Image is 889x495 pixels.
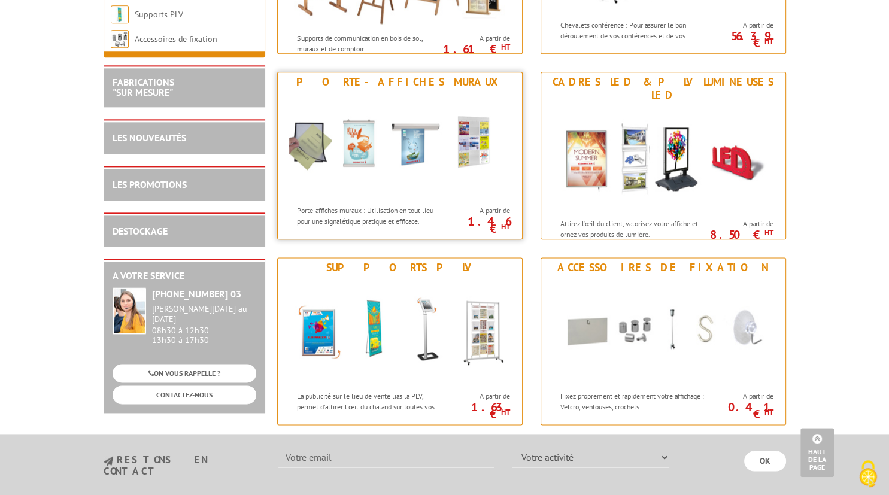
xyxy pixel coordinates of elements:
a: CONTACTEZ-NOUS [113,385,256,404]
h2: A votre service [113,271,256,281]
p: Attirez l’œil du client, valorisez votre affiche et ornez vos produits de lumière. [560,218,709,239]
a: Accessoires de fixation Accessoires de fixation Fixez proprement et rapidement votre affichage : ... [541,257,786,425]
span: A partir de [712,391,773,401]
img: Accessoires de fixation [553,277,774,385]
span: A partir de [448,206,509,215]
p: 0.41 € [706,403,773,418]
sup: HT [500,407,509,417]
a: Haut de la page [800,428,834,477]
span: A partir de [448,391,509,401]
p: Fixez proprement et rapidement votre affichage : Velcro, ventouses, crochets... [560,391,709,411]
a: Porte-affiches muraux Porte-affiches muraux Porte-affiches muraux : Utilisation en tout lieu pour... [277,72,523,239]
span: A partir de [712,219,773,229]
p: 56.39 € [706,32,773,47]
img: Supports PLV [289,277,511,385]
sup: HT [764,407,773,417]
div: 08h30 à 12h30 13h30 à 17h30 [152,304,256,345]
sup: HT [764,36,773,46]
input: Votre email [278,447,494,467]
a: LES NOUVEAUTÉS [113,132,186,144]
img: Cookies (fenêtre modale) [853,459,883,489]
p: Chevalets conférence : Pour assurer le bon déroulement de vos conférences et de vos réunions. [560,20,709,50]
input: OK [744,451,786,471]
p: Supports de communication en bois de sol, muraux et de comptoir [297,33,445,53]
p: 1.61 € [442,45,509,53]
sup: HT [764,227,773,238]
a: Accessoires de fixation [135,34,217,44]
img: Porte-affiches muraux [289,92,511,199]
p: La publicité sur le lieu de vente lias la PLV, permet d'attirer l'œil du chaland sur toutes vos c... [297,391,445,421]
h3: restons en contact [104,455,261,476]
strong: [PHONE_NUMBER] 03 [152,288,241,300]
a: FABRICATIONS"Sur Mesure" [113,76,174,99]
div: Accessoires de fixation [544,261,782,274]
img: Cadres LED & PLV lumineuses LED [553,105,774,212]
sup: HT [500,221,509,232]
a: Supports PLV Supports PLV La publicité sur le lieu de vente lias la PLV, permet d'attirer l'œil d... [277,257,523,425]
div: Porte-affiches muraux [281,75,519,89]
img: newsletter.jpg [104,456,113,466]
img: Supports PLV [111,5,129,23]
img: widget-service.jpg [113,287,146,334]
button: Cookies (fenêtre modale) [847,454,889,495]
p: Porte-affiches muraux : Utilisation en tout lieu pour une signalétique pratique et efficace. [297,205,445,226]
div: Supports PLV [281,261,519,274]
span: A partir de [712,20,773,30]
img: Accessoires de fixation [111,30,129,48]
p: 1.46 € [442,218,509,232]
span: A partir de [448,34,509,43]
a: Supports PLV [135,9,183,20]
p: 1.63 € [442,403,509,418]
div: [PERSON_NAME][DATE] au [DATE] [152,304,256,324]
a: LES PROMOTIONS [113,178,187,190]
div: Cadres LED & PLV lumineuses LED [544,75,782,102]
p: 8.50 € [706,231,773,238]
sup: HT [500,42,509,52]
a: ON VOUS RAPPELLE ? [113,364,256,382]
a: DESTOCKAGE [113,225,168,237]
a: Cadres LED & PLV lumineuses LED Cadres LED & PLV lumineuses LED Attirez l’œil du client, valorise... [541,72,786,239]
